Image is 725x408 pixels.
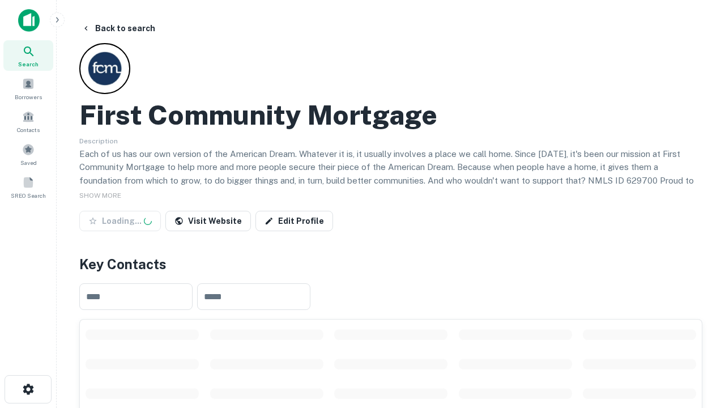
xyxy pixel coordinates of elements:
h4: Key Contacts [79,254,702,274]
span: Search [18,59,39,69]
a: Visit Website [165,211,251,231]
a: SREO Search [3,172,53,202]
h2: First Community Mortgage [79,99,437,131]
span: Saved [20,158,37,167]
img: capitalize-icon.png [18,9,40,32]
a: Saved [3,139,53,169]
a: Borrowers [3,73,53,104]
a: Edit Profile [255,211,333,231]
span: Description [79,137,118,145]
p: Each of us has our own version of the American Dream. Whatever it is, it usually involves a place... [79,147,702,201]
a: Contacts [3,106,53,137]
a: Search [3,40,53,71]
span: SHOW MORE [79,192,121,199]
span: Contacts [17,125,40,134]
iframe: Chat Widget [668,281,725,335]
span: SREO Search [11,191,46,200]
span: Borrowers [15,92,42,101]
button: Back to search [77,18,160,39]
